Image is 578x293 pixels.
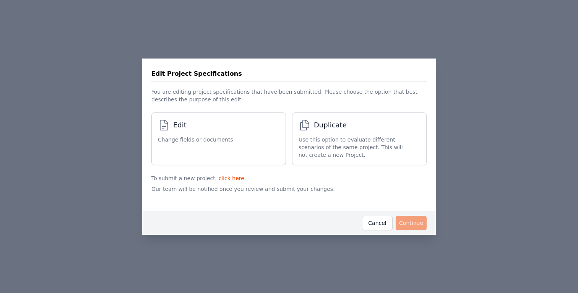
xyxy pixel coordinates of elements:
h3: Edit Project Specifications [151,69,242,78]
a: click here [219,175,244,181]
span: Edit [173,120,187,130]
span: Use this option to evaluate different scenarios of the same project. This will not create a new P... [299,136,412,159]
p: To submit a new project, . [151,171,427,182]
button: Continue [396,216,427,230]
span: Duplicate [314,120,347,130]
span: Change fields or documents [158,136,233,143]
p: You are editing project specifications that have been submitted. Please choose the option that be... [151,82,427,106]
button: Cancel [362,216,393,230]
p: Our team will be notified once you review and submit your changes. [151,182,427,205]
